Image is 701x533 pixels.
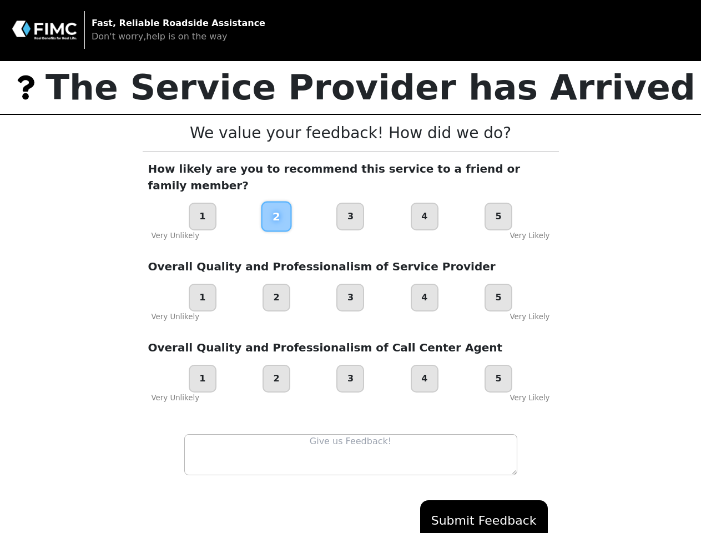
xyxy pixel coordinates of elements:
p: The Service Provider has Arrived [46,61,695,114]
div: 4 [411,284,438,311]
div: 3 [336,365,364,393]
p: Overall Quality and Professionalism of Service Provider [148,258,553,275]
span: Don't worry,help is on the way [92,31,228,42]
div: 1 [189,203,216,230]
img: trx now logo [6,67,46,107]
div: 2 [261,202,292,232]
div: 2 [263,365,290,393]
h3: We value your feedback! How did we do? [163,124,538,143]
img: trx now logo [11,19,78,41]
div: 5 [485,284,512,311]
div: 3 [336,284,364,311]
div: 1 [189,284,216,311]
p: Overall Quality and Professionalism of Call Center Agent [148,339,553,356]
div: Very Likely [510,311,549,323]
div: 5 [485,365,512,393]
div: Very Likely [510,393,549,404]
div: 3 [336,203,364,230]
strong: Fast, Reliable Roadside Assistance [92,18,265,28]
div: Very Likely [510,230,549,242]
div: Very Unlikely [152,393,200,404]
div: 5 [485,203,512,230]
div: 1 [189,365,216,393]
p: How likely are you to recommend this service to a friend or family member? [148,160,553,194]
div: 4 [411,203,438,230]
div: 4 [411,365,438,393]
div: Very Unlikely [152,230,200,242]
div: Very Unlikely [152,311,200,323]
div: 2 [263,284,290,311]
